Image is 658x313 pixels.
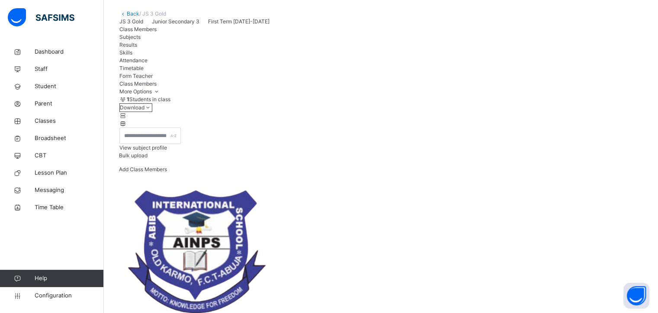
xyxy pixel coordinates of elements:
[120,104,144,111] span: Download
[119,65,144,71] span: Timetable
[119,152,148,159] span: Bulk upload
[35,291,103,300] span: Configuration
[119,26,157,32] span: Class Members
[35,169,104,177] span: Lesson Plan
[8,8,74,26] img: safsims
[35,117,104,125] span: Classes
[623,283,649,309] button: Open asap
[127,96,170,103] span: Students in class
[35,274,103,283] span: Help
[35,99,104,108] span: Parent
[35,82,104,91] span: Student
[35,48,104,56] span: Dashboard
[119,34,141,40] span: Subjects
[35,203,104,212] span: Time Table
[127,10,139,17] a: Back
[119,49,132,56] span: Skills
[119,57,148,64] span: Attendance
[139,10,166,17] span: / JS 3 Gold
[119,42,137,48] span: Results
[119,144,167,151] span: View subject profile
[35,151,104,160] span: CBT
[119,73,153,79] span: Form Teacher
[119,18,143,25] span: JS 3 Gold
[35,186,104,195] span: Messaging
[152,18,199,25] span: Junior Secondary 3
[208,18,270,25] span: First Term [DATE]-[DATE]
[35,65,104,73] span: Staff
[119,88,160,95] span: More Options
[119,166,167,172] span: Add Class Members
[127,96,129,102] b: 1
[35,134,104,143] span: Broadsheet
[119,80,157,87] span: Class Members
